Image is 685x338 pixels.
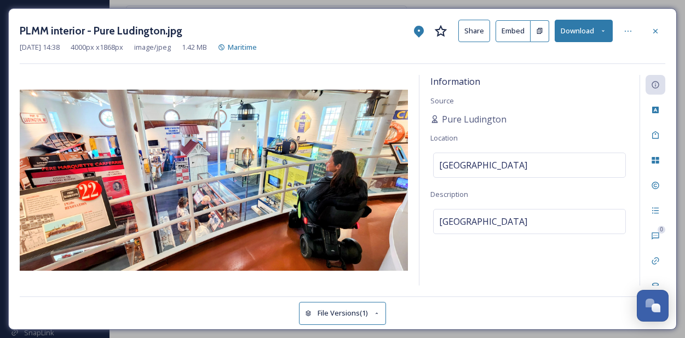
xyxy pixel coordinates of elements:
span: 1.42 MB [182,42,207,53]
div: 0 [658,226,665,234]
button: Embed [496,20,531,42]
span: [DATE] 14:38 [20,42,60,53]
button: File Versions(1) [299,302,387,324]
span: Information [430,75,480,88]
h3: PLMM interior - Pure Ludington.jpg [20,23,182,39]
img: 34-wl-e9444f5e-6149-4460-9c00-7b8b5ebbe29e.jpg [20,90,408,271]
span: [GEOGRAPHIC_DATA] [439,215,527,228]
span: Pure Ludington [442,113,506,126]
span: Maritime [228,42,257,52]
span: [GEOGRAPHIC_DATA] [439,159,527,172]
span: 4000 px x 1868 px [71,42,123,53]
span: Location [430,133,458,143]
span: Source [430,96,454,106]
button: Download [555,20,613,42]
span: image/jpeg [134,42,171,53]
span: Description [430,189,468,199]
button: Share [458,20,490,42]
button: Open Chat [637,290,669,322]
